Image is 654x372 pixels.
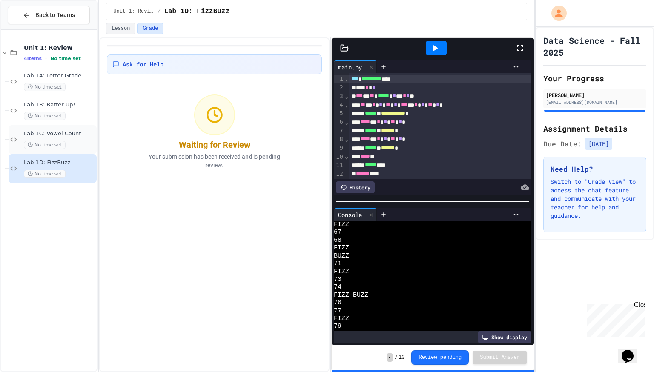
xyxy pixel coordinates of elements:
[334,127,344,135] div: 7
[334,60,377,73] div: main.py
[543,34,646,58] h1: Data Science - Fall 2025
[334,83,344,92] div: 2
[179,139,250,151] div: Waiting for Review
[3,3,59,54] div: Chat with us now!Close
[24,141,66,149] span: No time set
[395,354,398,361] span: /
[334,208,377,221] div: Console
[334,237,341,244] span: 68
[24,112,66,120] span: No time set
[334,315,349,323] span: FIZZ
[113,8,154,15] span: Unit 1: Review
[334,252,349,260] span: BUZZ
[35,11,75,20] span: Back to Teams
[543,123,646,134] h2: Assignment Details
[158,8,161,15] span: /
[344,101,349,108] span: Fold line
[24,44,95,52] span: Unit 1: Review
[334,268,349,276] span: FIZZ
[334,276,341,283] span: 73
[24,170,66,178] span: No time set
[543,72,646,84] h2: Your Progress
[334,283,341,291] span: 74
[50,56,81,61] span: No time set
[334,179,344,187] div: 13
[24,130,95,137] span: Lab 1C: Vowel Count
[334,170,344,178] div: 12
[546,91,644,99] div: [PERSON_NAME]
[137,23,163,34] button: Grade
[583,301,645,337] iframe: chat widget
[546,99,644,106] div: [EMAIL_ADDRESS][DOMAIN_NAME]
[334,75,344,83] div: 1
[138,152,291,169] p: Your submission has been received and is pending review.
[24,159,95,166] span: Lab 1D: FizzBuzz
[164,6,229,17] span: Lab 1D: FizzBuzz
[618,338,645,363] iframe: chat widget
[334,109,344,118] div: 5
[106,23,135,34] button: Lesson
[344,153,349,160] span: Fold line
[480,354,520,361] span: Submit Answer
[334,161,344,170] div: 11
[334,292,368,299] span: FIZZ BUZZ
[585,138,612,150] span: [DATE]
[334,118,344,126] div: 6
[542,3,569,23] div: My Account
[334,101,344,109] div: 4
[24,101,95,109] span: Lab 1B: Batter Up!
[551,164,639,174] h3: Need Help?
[344,75,349,82] span: Fold line
[334,244,349,252] span: FIZZ
[334,229,341,236] span: 67
[334,260,341,268] span: 71
[45,55,47,62] span: •
[387,353,393,362] span: -
[334,63,366,72] div: main.py
[334,210,366,219] div: Console
[24,56,42,61] span: 4 items
[334,92,344,101] div: 3
[334,299,341,307] span: 76
[8,6,90,24] button: Back to Teams
[334,323,341,330] span: 79
[399,354,404,361] span: 10
[334,153,344,161] div: 10
[344,119,349,126] span: Fold line
[344,93,349,100] span: Fold line
[334,144,344,152] div: 9
[551,177,639,220] p: Switch to "Grade View" to access the chat feature and communicate with your teacher for help and ...
[336,181,375,193] div: History
[344,136,349,143] span: Fold line
[24,72,95,80] span: Lab 1A: Letter Grade
[411,350,469,365] button: Review pending
[334,135,344,144] div: 8
[478,331,531,343] div: Show display
[24,83,66,91] span: No time set
[334,221,349,229] span: FIZZ
[334,307,341,315] span: 77
[473,351,527,364] button: Submit Answer
[123,60,163,69] span: Ask for Help
[543,139,582,149] span: Due Date:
